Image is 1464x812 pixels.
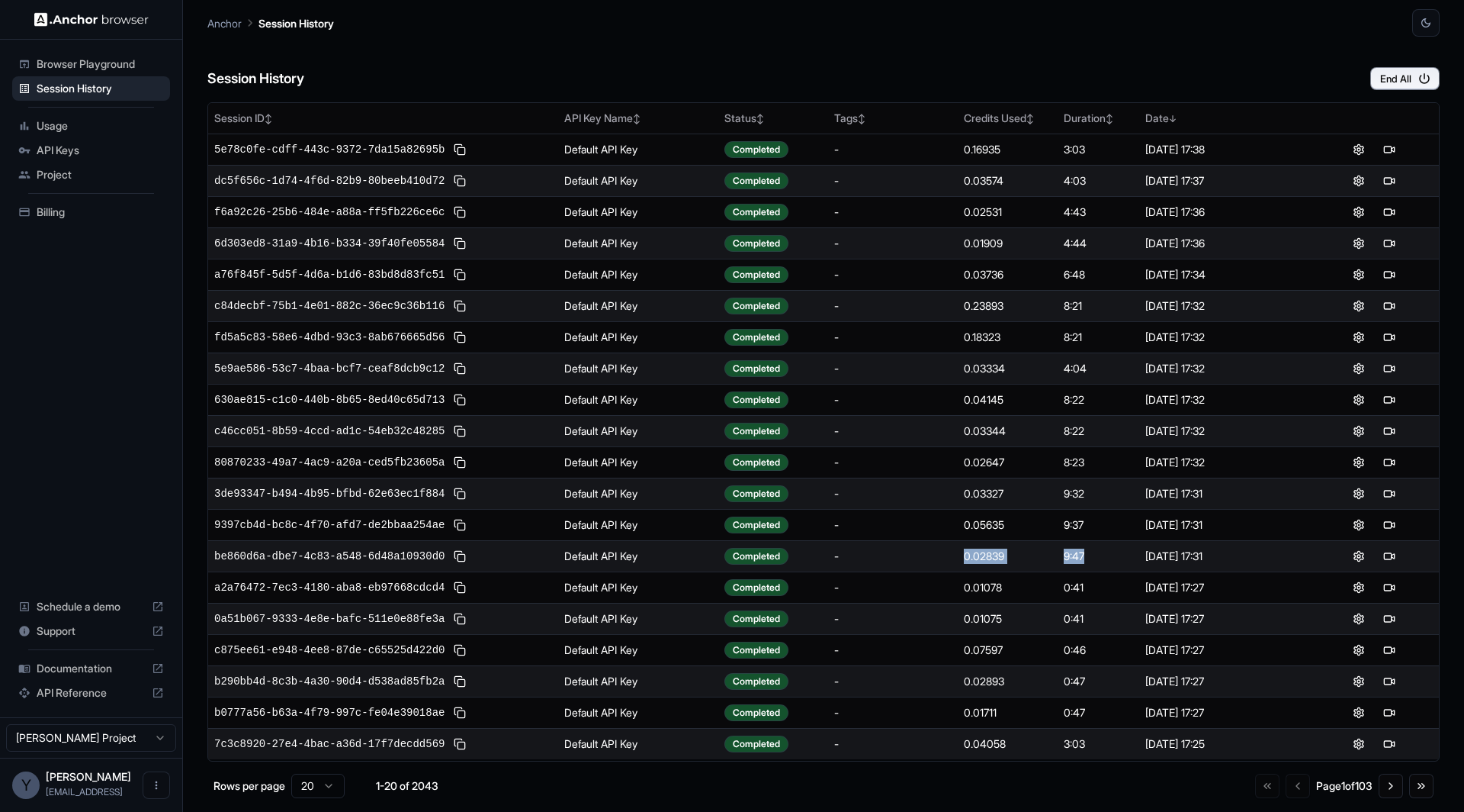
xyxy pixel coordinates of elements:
[1169,113,1177,124] span: ↓
[964,424,1051,439] div: 0.03344
[214,643,445,658] span: c875ee61-e948-4ee8-87de-c65525d422d0
[834,549,952,564] div: -
[207,14,334,31] nav: breadcrumb
[214,455,445,470] span: 80870233-49a7-4ac9-a20a-ced5fb23605a
[1145,674,1303,689] div: [DATE] 17:27
[724,611,788,627] div: Completed
[964,173,1051,188] div: 0.03574
[1064,424,1132,439] div: 8:22
[1145,330,1303,345] div: [DATE] 17:32
[724,423,788,440] div: Completed
[265,113,272,124] span: ↕
[37,81,164,96] span: Session History
[214,424,445,439] span: c46cc051-8b59-4ccd-ad1c-54eb32c48285
[1064,580,1132,595] div: 0:41
[558,478,718,509] td: Default API Key
[834,580,952,595] div: -
[214,549,445,564] span: be860d6a-dbe7-4c83-a548-6d48a10930d0
[964,205,1051,220] div: 0.02531
[964,298,1051,314] div: 0.23893
[214,236,445,251] span: 6d303ed8-31a9-4b16-b334-39f40fe05584
[834,486,952,501] div: -
[834,424,952,439] div: -
[964,142,1051,157] div: 0.16935
[1145,455,1303,470] div: [DATE] 17:32
[12,52,170,76] div: Browser Playground
[1064,173,1132,188] div: 4:03
[12,619,170,643] div: Support
[12,138,170,163] div: API Keys
[214,674,445,689] span: b290bb4d-8c3b-4a30-90d4-d538ad85fb2a
[724,673,788,690] div: Completed
[369,778,445,794] div: 1-20 of 2043
[1145,298,1303,314] div: [DATE] 17:32
[1064,111,1132,126] div: Duration
[37,599,146,614] span: Schedule a demo
[1145,267,1303,282] div: [DATE] 17:34
[1026,113,1034,124] span: ↕
[1064,330,1132,345] div: 8:21
[37,118,164,134] span: Usage
[724,360,788,377] div: Completed
[1145,549,1303,564] div: [DATE] 17:31
[724,391,788,408] div: Completed
[1064,142,1132,157] div: 3:03
[46,770,131,783] span: Yuma Heymans
[1064,611,1132,627] div: 0:41
[558,540,718,572] td: Default API Key
[214,705,445,720] span: b0777a56-b63a-4f79-997c-fe04e39018ae
[258,15,334,31] p: Session History
[834,705,952,720] div: -
[724,266,788,283] div: Completed
[558,665,718,697] td: Default API Key
[834,173,952,188] div: -
[964,111,1051,126] div: Credits Used
[834,643,952,658] div: -
[1064,549,1132,564] div: 9:47
[558,603,718,634] td: Default API Key
[207,68,304,90] h6: Session History
[214,298,445,314] span: c84decbf-75b1-4e01-882c-36ec9c36b116
[37,205,164,220] span: Billing
[1145,424,1303,439] div: [DATE] 17:32
[1064,674,1132,689] div: 0:47
[1064,267,1132,282] div: 6:48
[964,455,1051,470] div: 0.02647
[724,141,788,158] div: Completed
[1064,205,1132,220] div: 4:43
[12,114,170,138] div: Usage
[214,330,445,345] span: fd5a5c83-58e6-4dbd-93c3-8ab676665d56
[1145,111,1303,126] div: Date
[12,594,170,619] div: Schedule a demo
[37,685,146,701] span: API Reference
[724,298,788,314] div: Completed
[37,661,146,676] span: Documentation
[37,56,164,72] span: Browser Playground
[1145,142,1303,157] div: [DATE] 17:38
[214,611,445,627] span: 0a51b067-9333-4e8e-bafc-511e0e88fe3a
[37,143,164,158] span: API Keys
[214,580,445,595] span: a2a76472-7ec3-4180-aba8-eb97668cdcd4
[558,415,718,446] td: Default API Key
[964,611,1051,627] div: 0.01075
[564,111,712,126] div: API Key Name
[558,697,718,728] td: Default API Key
[214,173,445,188] span: dc5f656c-1d74-4f6d-82b9-80beeb410d72
[1145,736,1303,752] div: [DATE] 17:25
[724,704,788,721] div: Completed
[12,656,170,681] div: Documentation
[1064,361,1132,376] div: 4:04
[1145,392,1303,408] div: [DATE] 17:32
[834,736,952,752] div: -
[1145,611,1303,627] div: [DATE] 17:27
[964,267,1051,282] div: 0.03736
[834,330,952,345] div: -
[1064,736,1132,752] div: 3:03
[724,736,788,752] div: Completed
[558,634,718,665] td: Default API Key
[964,736,1051,752] div: 0.04058
[964,674,1051,689] div: 0.02893
[724,454,788,471] div: Completed
[214,267,445,282] span: a76f845f-5d5f-4d6a-b1d6-83bd8d83fc51
[558,227,718,259] td: Default API Key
